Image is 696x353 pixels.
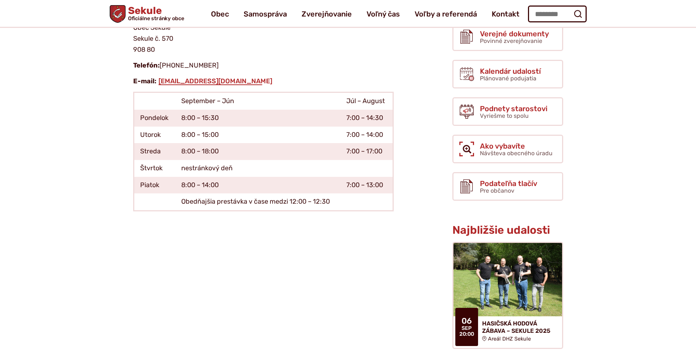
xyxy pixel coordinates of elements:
td: Streda [134,143,175,160]
td: Štvrtok [134,160,175,177]
td: Pondelok [134,110,175,127]
span: Vyriešme to spolu [480,112,529,119]
span: Oficiálne stránky obce [128,16,184,21]
strong: Telefón: [133,61,160,69]
span: Povinné zverejňovanie [480,37,542,44]
span: Plánované podujatia [480,75,536,82]
a: Samospráva [244,4,287,24]
td: 8:00 – 15:00 [175,127,340,143]
span: sep [459,325,474,331]
h3: Najbližšie udalosti [452,224,563,236]
td: 8:00 – 14:00 [175,177,340,194]
td: Utorok [134,127,175,143]
span: Sekule [125,6,184,21]
td: 8:00 – 15:30 [175,110,340,127]
span: Areál DHZ Sekule [488,336,531,342]
span: Verejné dokumenty [480,30,549,38]
td: 8:00 – 18:00 [175,143,340,160]
a: [EMAIL_ADDRESS][DOMAIN_NAME] [158,77,273,85]
td: Piatok [134,177,175,194]
p: [PHONE_NUMBER] [133,60,394,71]
h4: HASIČSKÁ HODOVÁ ZÁBAVA – SEKULE 2025 [482,320,556,334]
a: Logo Sekule, prejsť na domovskú stránku. [110,5,184,23]
p: Obec Sekule Sekule č. 570 908 80 [133,22,394,55]
td: Obedňajšia prestávka v čase medzi 12:00 – 12:30 [175,193,340,211]
span: Podateľňa tlačív [480,179,537,188]
a: Verejné dokumenty Povinné zverejňovanie [452,22,563,51]
img: Prejsť na domovskú stránku [110,5,125,23]
td: 7:00 – 13:00 [340,177,393,194]
span: Návšteva obecného úradu [480,150,553,157]
a: Podnety starostovi Vyriešme to spolu [452,97,563,126]
a: Voľby a referendá [415,4,477,24]
span: Kalendár udalostí [480,67,541,75]
a: HASIČSKÁ HODOVÁ ZÁBAVA – SEKULE 2025 Areál DHZ Sekule 06 sep 20:00 [452,242,563,349]
td: 7:00 – 14:30 [340,110,393,127]
td: nestránkový deň [175,160,340,177]
a: Ako vybavíte Návšteva obecného úradu [452,135,563,163]
a: Podateľňa tlačív Pre občanov [452,172,563,201]
a: Obec [211,4,229,24]
a: Zverejňovanie [302,4,352,24]
span: Ako vybavíte [480,142,553,150]
span: Pre občanov [480,187,514,194]
td: September – Jún [175,92,340,110]
span: 20:00 [459,331,474,337]
span: 06 [459,317,474,325]
strong: E-mail: [133,77,156,85]
td: 7:00 – 14:00 [340,127,393,143]
span: Podnety starostovi [480,105,547,113]
td: Júl – August [340,92,393,110]
a: Kalendár udalostí Plánované podujatia [452,60,563,88]
td: 7:00 – 17:00 [340,143,393,160]
a: Kontakt [492,4,520,24]
a: Voľný čas [367,4,400,24]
